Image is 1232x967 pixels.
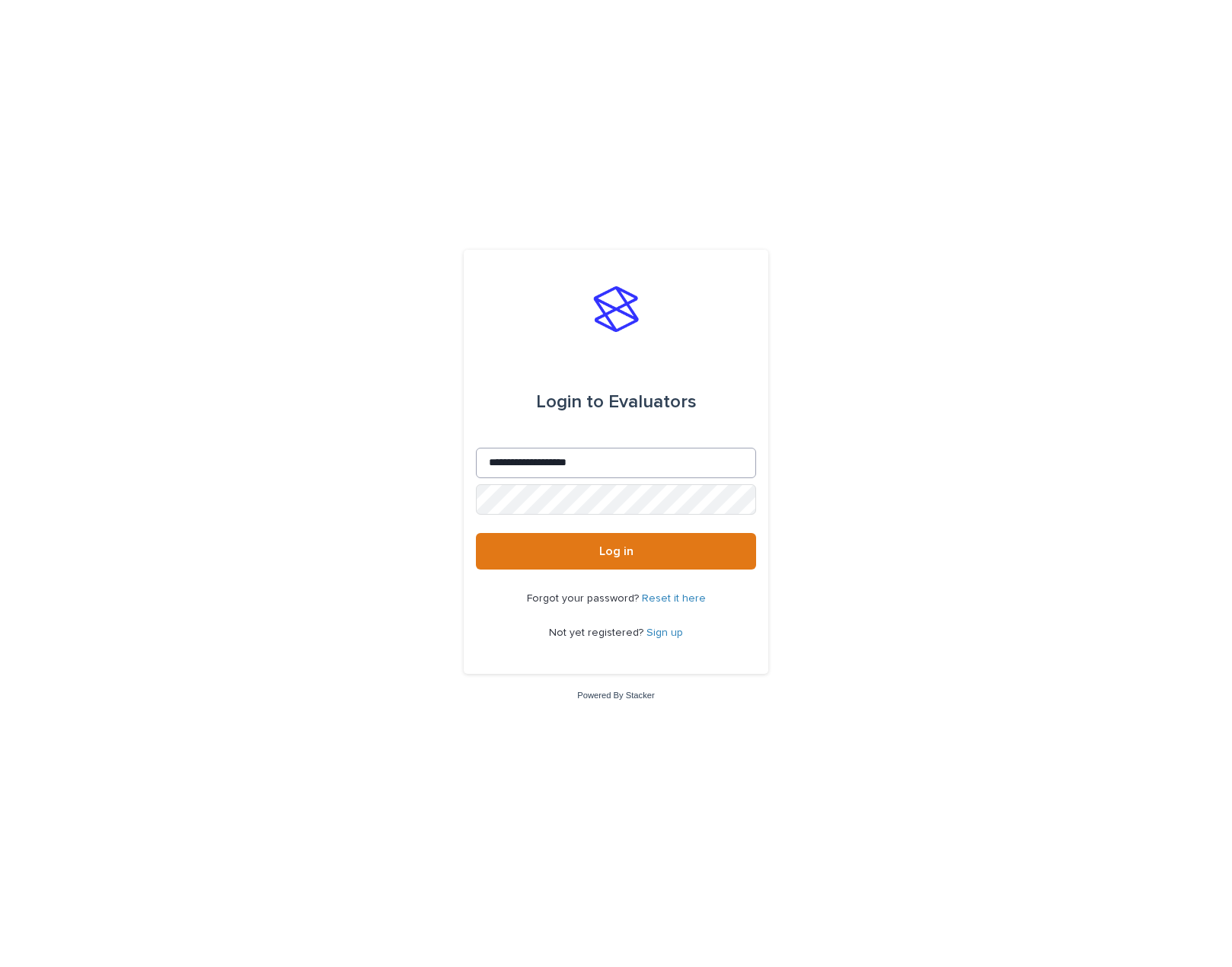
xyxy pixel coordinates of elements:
button: Log in [476,533,756,570]
a: Sign up [646,627,683,638]
a: Powered By Stacker [577,691,654,700]
div: Evaluators [536,381,697,423]
span: Not yet registered? [549,627,646,638]
span: Log in [599,545,634,557]
span: Login to [536,393,604,411]
a: Reset it here [642,593,706,604]
img: stacker-logo-s-only.png [593,286,639,332]
span: Forgot your password? [527,593,642,604]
